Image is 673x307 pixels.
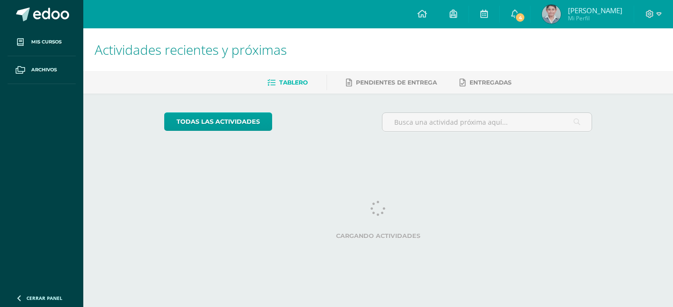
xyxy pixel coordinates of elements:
[164,112,272,131] a: todas las Actividades
[460,75,512,90] a: Entregadas
[568,14,622,22] span: Mi Perfil
[515,12,525,23] span: 4
[356,79,437,86] span: Pendientes de entrega
[469,79,512,86] span: Entregadas
[164,232,593,239] label: Cargando actividades
[8,28,76,56] a: Mis cursos
[27,295,62,301] span: Cerrar panel
[31,66,57,74] span: Archivos
[542,5,561,24] img: ca71864a5d0528a2f2ad2f0401821164.png
[279,79,308,86] span: Tablero
[31,38,62,46] span: Mis cursos
[346,75,437,90] a: Pendientes de entrega
[568,6,622,15] span: [PERSON_NAME]
[267,75,308,90] a: Tablero
[8,56,76,84] a: Archivos
[382,113,592,131] input: Busca una actividad próxima aquí...
[95,41,287,59] span: Actividades recientes y próximas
